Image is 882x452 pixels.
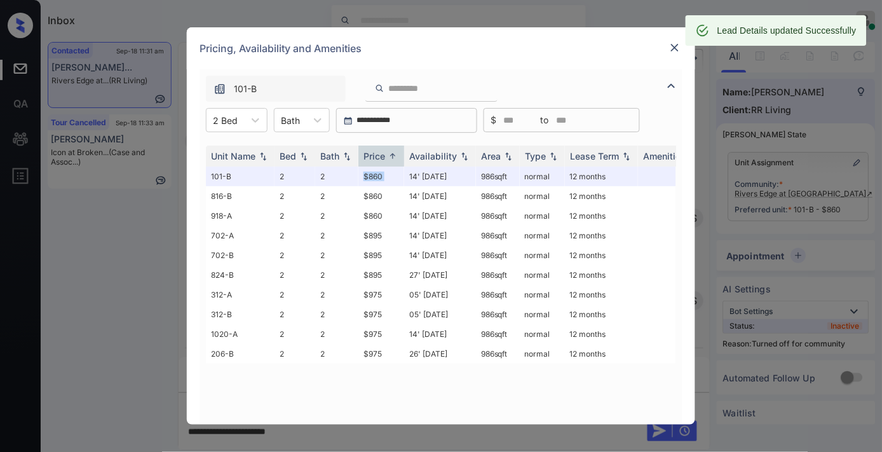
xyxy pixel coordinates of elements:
td: 986 sqft [476,265,520,285]
span: $ [491,113,496,127]
td: 2 [315,265,358,285]
img: close [668,41,681,54]
td: 12 months [565,265,638,285]
td: 986 sqft [476,305,520,324]
div: Lease Term [570,151,619,161]
td: 824-B [206,265,275,285]
td: 986 sqft [476,167,520,186]
td: 986 sqft [476,226,520,245]
td: normal [520,167,565,186]
div: Lead Details updated Successfully [717,19,857,42]
td: normal [520,344,565,364]
td: $975 [358,344,404,364]
td: 2 [275,265,315,285]
img: sorting [547,152,560,161]
td: 2 [315,344,358,364]
td: 12 months [565,167,638,186]
img: sorting [620,152,633,161]
img: sorting [341,152,353,161]
td: 2 [275,226,315,245]
td: normal [520,206,565,226]
div: Area [481,151,501,161]
td: 14' [DATE] [404,324,476,344]
td: 2 [315,167,358,186]
td: normal [520,186,565,206]
img: sorting [257,152,269,161]
div: Amenities [643,151,686,161]
td: 2 [275,206,315,226]
td: 986 sqft [476,206,520,226]
td: 986 sqft [476,285,520,305]
td: 05' [DATE] [404,305,476,324]
td: $975 [358,305,404,324]
td: 2 [275,186,315,206]
td: 101-B [206,167,275,186]
span: to [541,113,549,127]
div: Unit Name [211,151,255,161]
td: 2 [275,285,315,305]
td: 12 months [565,324,638,344]
td: $860 [358,186,404,206]
td: 14' [DATE] [404,167,476,186]
div: Bath [320,151,339,161]
td: 14' [DATE] [404,206,476,226]
td: 05' [DATE] [404,285,476,305]
td: normal [520,265,565,285]
td: 816-B [206,186,275,206]
td: 986 sqft [476,186,520,206]
td: $895 [358,245,404,265]
td: $895 [358,226,404,245]
td: 702-A [206,226,275,245]
td: 14' [DATE] [404,245,476,265]
td: $895 [358,265,404,285]
td: 12 months [565,206,638,226]
img: icon-zuma [664,78,679,93]
td: $860 [358,167,404,186]
div: Price [363,151,385,161]
td: 12 months [565,245,638,265]
img: sorting [297,152,310,161]
div: Type [525,151,546,161]
td: 2 [315,324,358,344]
td: 2 [315,206,358,226]
img: icon-zuma [214,83,226,95]
img: sorting [458,152,471,161]
td: 12 months [565,285,638,305]
td: normal [520,285,565,305]
td: $975 [358,324,404,344]
td: 986 sqft [476,324,520,344]
td: 27' [DATE] [404,265,476,285]
td: 2 [315,305,358,324]
td: 14' [DATE] [404,186,476,206]
td: $975 [358,285,404,305]
td: normal [520,305,565,324]
td: 2 [315,285,358,305]
td: 2 [315,186,358,206]
td: 986 sqft [476,344,520,364]
td: 918-A [206,206,275,226]
div: Pricing, Availability and Amenities [187,27,695,69]
td: 2 [275,344,315,364]
td: 2 [275,167,315,186]
div: Availability [409,151,457,161]
td: 206-B [206,344,275,364]
span: 101-B [234,82,257,96]
td: 14' [DATE] [404,226,476,245]
td: 312-A [206,285,275,305]
td: 12 months [565,305,638,324]
td: 12 months [565,226,638,245]
td: 2 [315,226,358,245]
td: 12 months [565,186,638,206]
td: 312-B [206,305,275,324]
td: normal [520,324,565,344]
td: 2 [275,324,315,344]
td: 2 [315,245,358,265]
td: normal [520,226,565,245]
td: normal [520,245,565,265]
img: sorting [386,151,399,161]
td: 986 sqft [476,245,520,265]
img: sorting [502,152,515,161]
td: 702-B [206,245,275,265]
td: 12 months [565,344,638,364]
td: 2 [275,245,315,265]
